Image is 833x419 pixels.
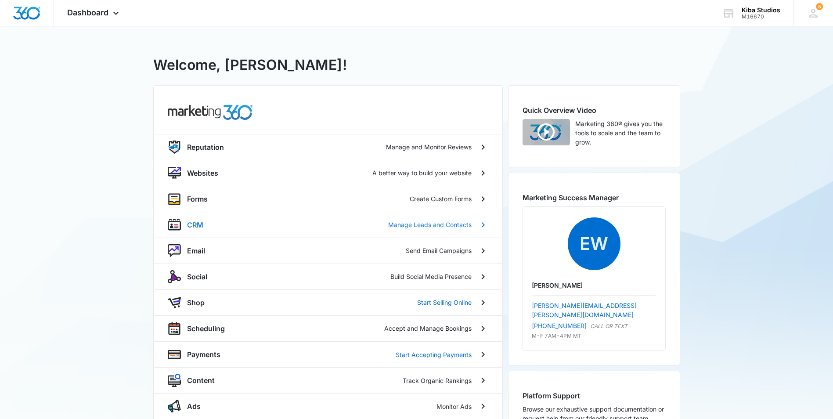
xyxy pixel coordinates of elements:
p: Marketing 360® gives you the tools to scale and the team to grow. [575,119,666,147]
a: nurtureEmailSend Email Campaigns [154,238,502,264]
p: Monitor Ads [436,402,472,411]
div: account name [742,7,780,14]
p: M-F 7AM-4PM MT [532,332,656,340]
p: Email [187,246,205,256]
img: content [168,374,181,387]
p: Manage and Monitor Reviews [386,142,472,152]
img: website [168,166,181,180]
div: notifications count [816,3,823,10]
a: contentContentTrack Organic Rankings [154,367,502,393]
a: crmCRMManage Leads and Contacts [154,212,502,238]
img: social [168,270,181,283]
p: Ads [187,401,201,412]
a: reputationReputationManage and Monitor Reviews [154,134,502,160]
img: common.products.marketing.title [168,105,253,120]
p: Forms [187,194,208,204]
img: reputation [168,141,181,154]
a: paymentsPaymentsStart Accepting Payments [154,341,502,367]
img: Quick Overview Video [523,119,570,145]
img: ads [168,400,181,413]
h2: Quick Overview Video [523,105,666,116]
p: Social [187,271,207,282]
p: A better way to build your website [372,168,472,177]
p: Start Accepting Payments [396,350,472,359]
a: schedulingSchedulingAccept and Manage Bookings [154,315,502,342]
img: crm [168,218,181,231]
img: forms [168,192,181,206]
img: shopApp [168,296,181,309]
a: socialSocialBuild Social Media Presence [154,264,502,289]
p: Manage Leads and Contacts [388,220,472,229]
a: shopAppShopStart Selling Online [154,289,502,315]
img: nurture [168,244,181,257]
p: Build Social Media Presence [390,272,472,281]
p: Create Custom Forms [410,194,472,203]
span: Dashboard [67,8,108,17]
p: [PERSON_NAME] [532,281,656,290]
a: adsAdsMonitor Ads [154,393,502,419]
img: payments [168,348,181,361]
span: EW [568,217,620,270]
p: CRM [187,220,203,230]
h1: Welcome, [PERSON_NAME]! [153,54,347,76]
a: websiteWebsitesA better way to build your website [154,160,502,186]
p: Shop [187,297,205,308]
div: account id [742,14,780,20]
a: formsFormsCreate Custom Forms [154,186,502,212]
p: Track Organic Rankings [403,376,472,385]
p: Payments [187,349,220,360]
p: Reputation [187,142,224,152]
p: Start Selling Online [417,298,472,307]
p: Accept and Manage Bookings [384,324,472,333]
a: [PERSON_NAME][EMAIL_ADDRESS][PERSON_NAME][DOMAIN_NAME] [532,302,637,318]
p: Scheduling [187,323,225,334]
p: CALL OR TEXT [590,322,627,330]
p: Websites [187,168,218,178]
span: 5 [816,3,823,10]
p: Content [187,375,215,386]
h2: Platform Support [523,390,666,401]
p: Send Email Campaigns [406,246,472,255]
a: [PHONE_NUMBER] [532,321,587,330]
img: scheduling [168,322,181,336]
h2: Marketing Success Manager [523,192,666,203]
